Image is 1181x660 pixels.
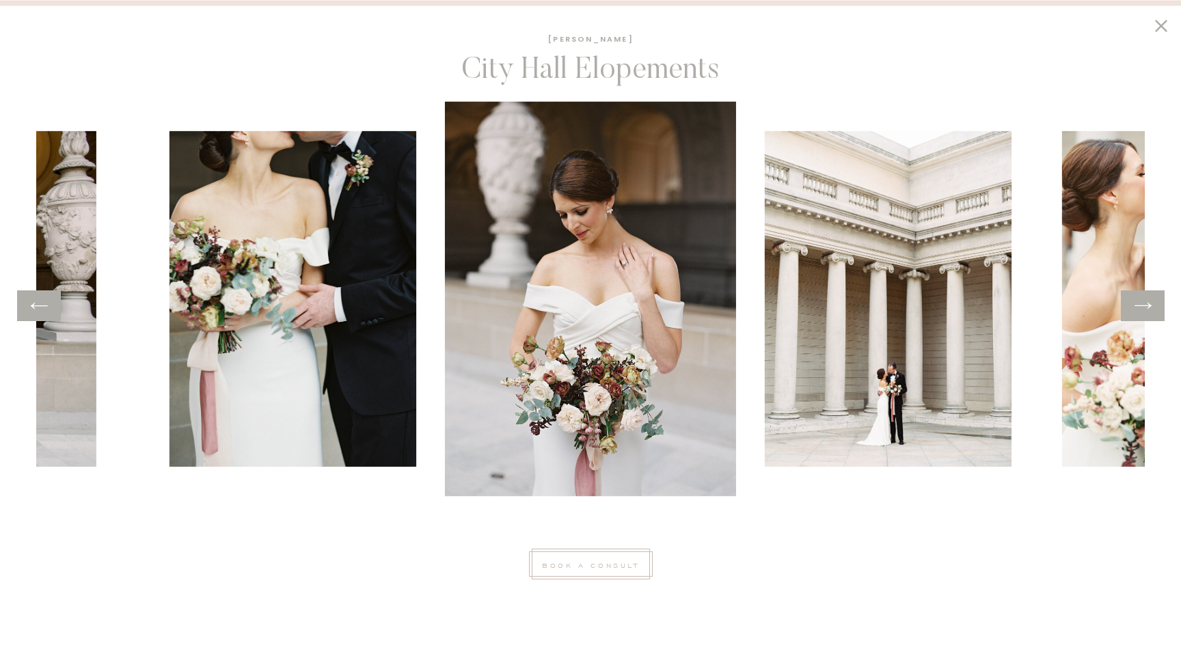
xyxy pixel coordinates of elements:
[606,594,724,616] h1: 01
[536,558,646,570] a: book a consult
[522,32,660,48] h1: [PERSON_NAME]
[449,53,732,96] h1: City Hall Elopements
